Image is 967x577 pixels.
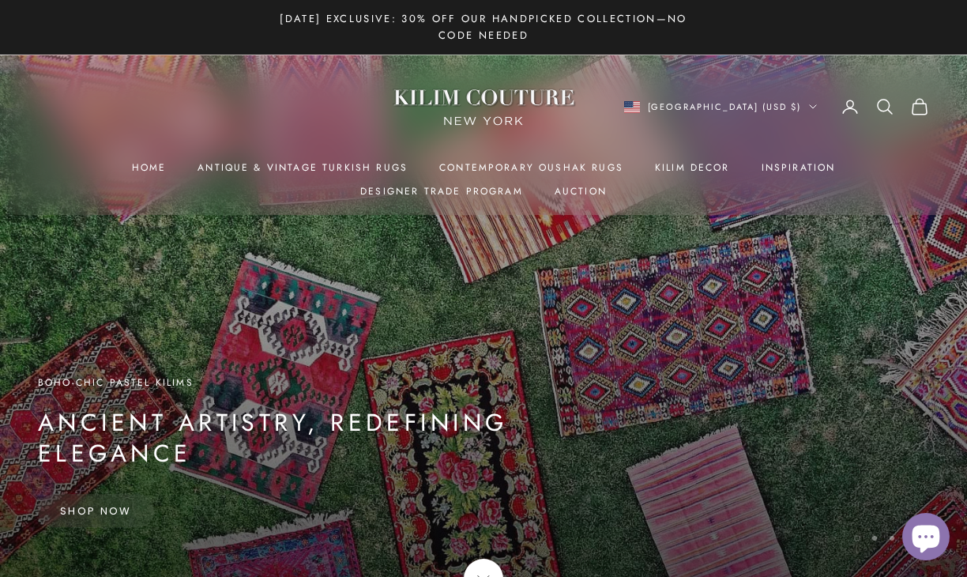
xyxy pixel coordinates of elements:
p: [DATE] Exclusive: 30% Off Our Handpicked Collection—No Code Needed [262,10,705,44]
button: Change country or currency [624,100,818,114]
a: Antique & Vintage Turkish Rugs [198,160,408,175]
a: Inspiration [762,160,836,175]
nav: Secondary navigation [624,97,930,116]
a: Designer Trade Program [360,183,523,199]
img: United States [624,101,640,113]
a: Shop Now [38,494,154,527]
nav: Primary navigation [38,160,929,200]
inbox-online-store-chat: Shopify online store chat [897,513,954,564]
p: Ancient Artistry, Redefining Elegance [38,407,654,470]
p: Boho-Chic Pastel Kilims [38,375,654,390]
a: Auction [555,183,607,199]
a: Contemporary Oushak Rugs [439,160,623,175]
span: [GEOGRAPHIC_DATA] (USD $) [648,100,802,114]
a: Home [132,160,167,175]
summary: Kilim Decor [655,160,730,175]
